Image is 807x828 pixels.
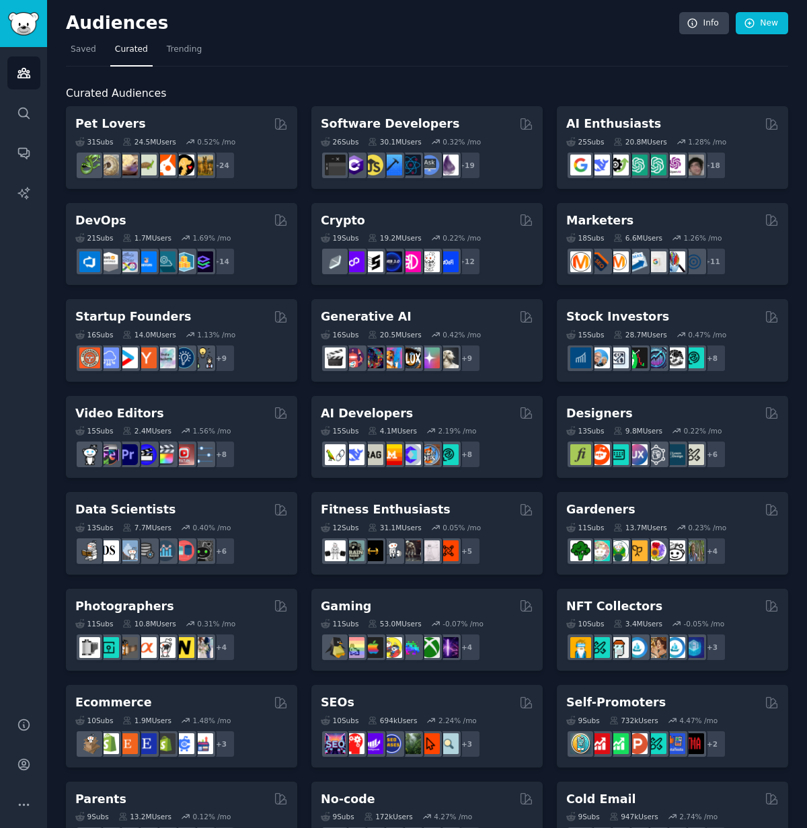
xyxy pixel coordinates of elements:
div: 10.8M Users [122,619,176,628]
img: content_marketing [570,251,591,272]
img: GardenersWorld [683,540,704,561]
a: Trending [162,39,206,67]
img: selfpromotion [608,733,629,754]
img: software [325,155,346,175]
img: analytics [155,540,176,561]
img: Docker_DevOps [117,251,138,272]
img: startup [117,347,138,368]
img: GYM [325,540,346,561]
div: + 9 [453,344,481,372]
img: analog [79,637,100,658]
div: 0.42 % /mo [443,330,481,339]
div: -0.05 % /mo [684,619,725,628]
div: 20.5M Users [368,330,421,339]
img: AppIdeas [570,733,591,754]
img: azuredevops [79,251,100,272]
img: PetAdvice [174,155,194,175]
div: 172k Users [364,812,413,821]
img: aws_cdk [174,251,194,272]
img: DeepSeek [589,155,610,175]
div: 10 Sub s [321,716,358,725]
div: 2.4M Users [122,426,171,436]
a: Curated [110,39,153,67]
img: UrbanGardening [664,540,685,561]
div: 11 Sub s [566,523,604,532]
img: web3 [381,251,402,272]
div: 10 Sub s [566,619,604,628]
div: 7.7M Users [122,523,171,532]
div: 11 Sub s [75,619,113,628]
div: 1.9M Users [122,716,171,725]
img: PlatformEngineers [192,251,213,272]
h2: Gaming [321,598,371,615]
img: weightroom [381,540,402,561]
img: SEO_cases [381,733,402,754]
img: reviewmyshopify [155,733,176,754]
img: flowers [646,540,666,561]
img: StocksAndTrading [646,347,666,368]
h2: Gardeners [566,501,636,518]
img: AWS_Certified_Experts [98,251,119,272]
img: DeepSeek [344,444,364,465]
div: + 4 [698,537,726,565]
img: GoogleSearchConsole [419,733,440,754]
div: + 6 [698,440,726,468]
div: 24.5M Users [122,137,176,147]
img: DreamBooth [438,347,459,368]
div: 9 Sub s [566,716,600,725]
div: 1.7M Users [122,233,171,243]
div: 15 Sub s [321,426,358,436]
div: 9 Sub s [566,812,600,821]
div: + 12 [453,247,481,276]
div: + 5 [453,537,481,565]
div: + 2 [698,730,726,758]
div: 31.1M Users [368,523,421,532]
div: 1.13 % /mo [197,330,235,339]
img: CryptoArt [646,637,666,658]
img: iOSProgramming [381,155,402,175]
img: TestMyApp [683,733,704,754]
img: aivideo [325,347,346,368]
img: youtubepromotion [589,733,610,754]
img: elixir [438,155,459,175]
div: 1.69 % /mo [193,233,231,243]
div: + 18 [698,151,726,179]
div: 9 Sub s [75,812,109,821]
h2: Stock Investors [566,308,669,325]
img: leopardgeckos [117,155,138,175]
img: macgaming [362,637,383,658]
img: data [192,540,213,561]
img: swingtrading [664,347,685,368]
div: 0.05 % /mo [443,523,481,532]
div: 16 Sub s [75,330,113,339]
div: 0.22 % /mo [684,426,722,436]
img: dogbreed [192,155,213,175]
img: ProductHunters [627,733,648,754]
img: turtle [136,155,157,175]
div: 0.40 % /mo [193,523,231,532]
img: SavageGarden [608,540,629,561]
img: defi_ [438,251,459,272]
img: streetphotography [98,637,119,658]
h2: AI Enthusiasts [566,116,661,132]
div: 25 Sub s [566,137,604,147]
div: + 3 [207,730,235,758]
span: Curated Audiences [66,85,166,102]
img: NFTmarket [608,637,629,658]
div: + 24 [207,151,235,179]
img: datasets [174,540,194,561]
div: + 3 [698,633,726,661]
span: Saved [71,44,96,56]
img: shopify [98,733,119,754]
h2: No-code [321,791,375,808]
div: 19 Sub s [321,233,358,243]
img: GoogleGeminiAI [570,155,591,175]
h2: Parents [75,791,126,808]
div: 947k Users [609,812,658,821]
h2: Marketers [566,212,633,229]
div: + 4 [453,633,481,661]
img: datascience [98,540,119,561]
h2: Self-Promoters [566,694,666,711]
span: Curated [115,44,148,56]
div: 1.48 % /mo [193,716,231,725]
